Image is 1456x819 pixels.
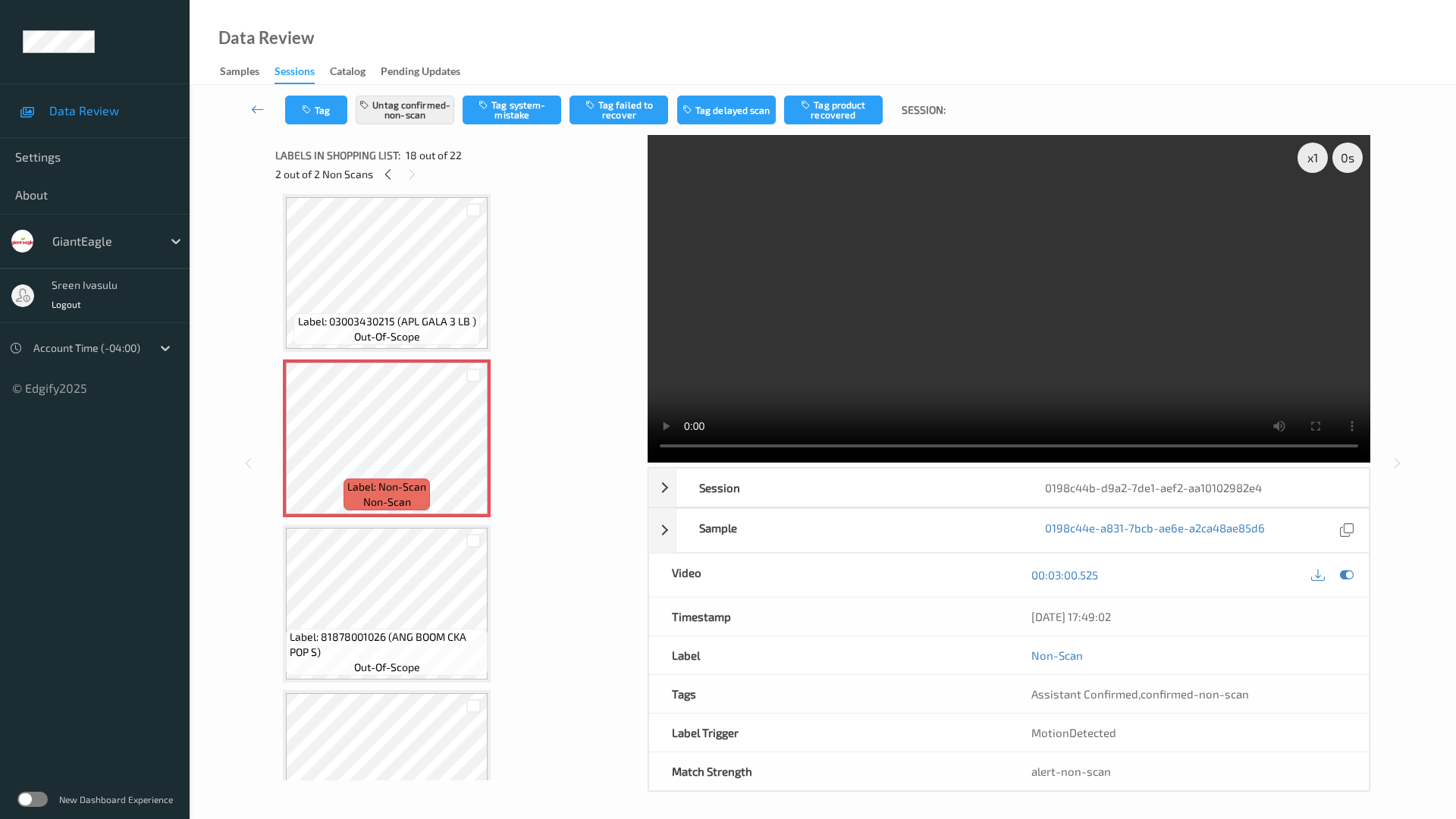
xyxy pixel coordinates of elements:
a: Catalog [330,61,381,83]
div: 2 out of 2 Non Scans [275,165,637,184]
span: confirmed-non-scan [1141,687,1249,701]
span: Label: 81878001026 (ANG BOOM CKA POP S) [290,629,484,660]
div: alert-non-scan [1031,764,1346,779]
span: Label: 03003430215 (APL GALA 3 LB ) [298,314,476,329]
div: Session [676,469,1023,507]
div: 0 s [1332,143,1363,173]
span: Label: Non-Scan [347,479,426,494]
a: Sessions [275,61,330,84]
a: 00:03:00.525 [1031,567,1098,582]
span: 18 out of 22 [406,148,462,163]
span: non-scan [363,494,411,510]
span: Labels in shopping list: [275,148,400,163]
button: Tag product recovered [784,96,883,124]
div: Tags [649,675,1009,713]
div: Sessions [275,64,315,84]
div: [DATE] 17:49:02 [1031,609,1346,624]
div: Sample0198c44e-a831-7bcb-ae6e-a2ca48ae85d6 [648,508,1370,553]
button: Tag [285,96,347,124]
div: Label [649,636,1009,674]
button: Tag failed to recover [570,96,668,124]
div: MotionDetected [1009,714,1369,752]
a: 0198c44e-a831-7bcb-ae6e-a2ca48ae85d6 [1045,520,1265,541]
span: , [1031,687,1249,701]
span: out-of-scope [354,329,420,344]
div: Sample [676,509,1023,552]
span: Session: [902,102,946,118]
button: Tag system-mistake [463,96,561,124]
div: Video [649,554,1009,597]
div: Match Strength [649,752,1009,790]
div: 0198c44b-d9a2-7de1-aef2-aa10102982e4 [1022,469,1369,507]
div: Label Trigger [649,714,1009,752]
a: Samples [220,61,275,83]
div: x 1 [1298,143,1328,173]
a: Pending Updates [381,61,475,83]
div: Data Review [218,30,314,45]
div: Catalog [330,64,366,83]
div: Session0198c44b-d9a2-7de1-aef2-aa10102982e4 [648,468,1370,507]
a: Non-Scan [1031,648,1083,663]
span: Assistant Confirmed [1031,687,1138,701]
span: out-of-scope [354,660,420,675]
div: Timestamp [649,598,1009,635]
button: Untag confirmed-non-scan [356,96,454,124]
button: Tag delayed scan [677,96,776,124]
div: Samples [220,64,259,83]
div: Pending Updates [381,64,460,83]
